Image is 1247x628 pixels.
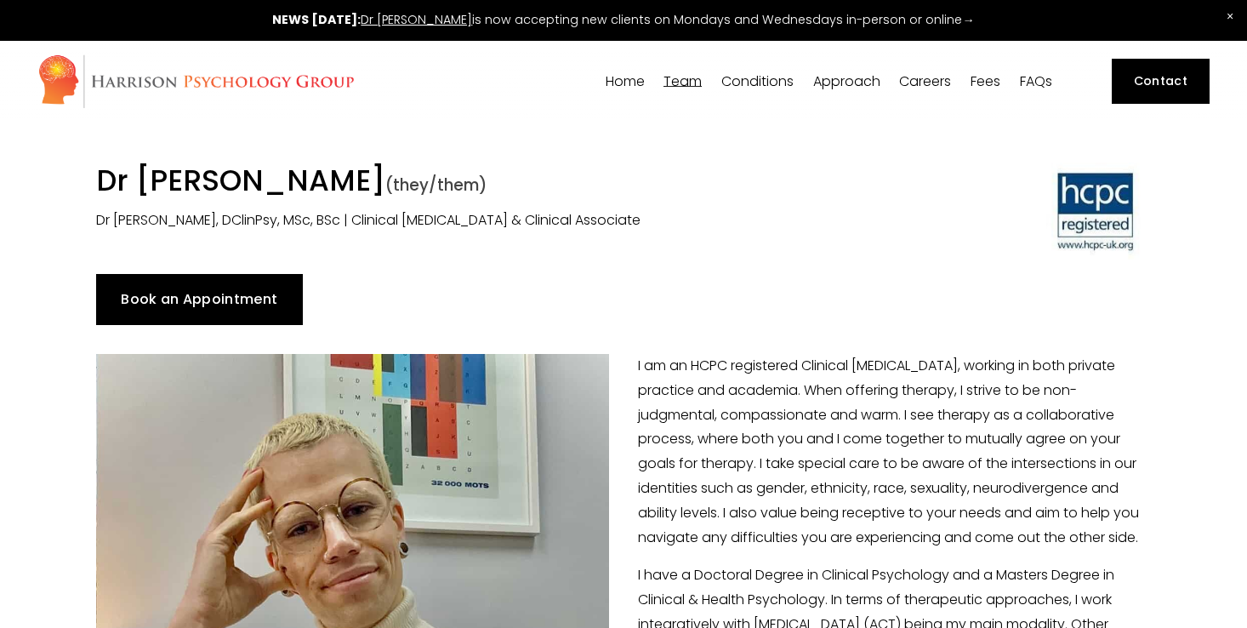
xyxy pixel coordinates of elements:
span: (they/them) [385,174,487,196]
a: Contact [1112,59,1210,103]
a: FAQs [1020,73,1052,89]
span: Conditions [721,75,794,88]
a: Careers [899,73,951,89]
span: Team [663,75,702,88]
h1: Dr [PERSON_NAME] [96,163,880,203]
span: Approach [813,75,880,88]
a: Dr [PERSON_NAME] [361,11,472,28]
p: Dr [PERSON_NAME], DClinPsy, MSc, BSc | Clinical [MEDICAL_DATA] & Clinical Associate [96,208,880,233]
a: Fees [971,73,1000,89]
p: I am an HCPC registered Clinical [MEDICAL_DATA], working in both private practice and academia. W... [96,354,1151,550]
a: folder dropdown [813,73,880,89]
img: Harrison Psychology Group [37,54,355,109]
a: Home [606,73,645,89]
a: Book an Appointment [96,274,303,325]
a: folder dropdown [663,73,702,89]
a: folder dropdown [721,73,794,89]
